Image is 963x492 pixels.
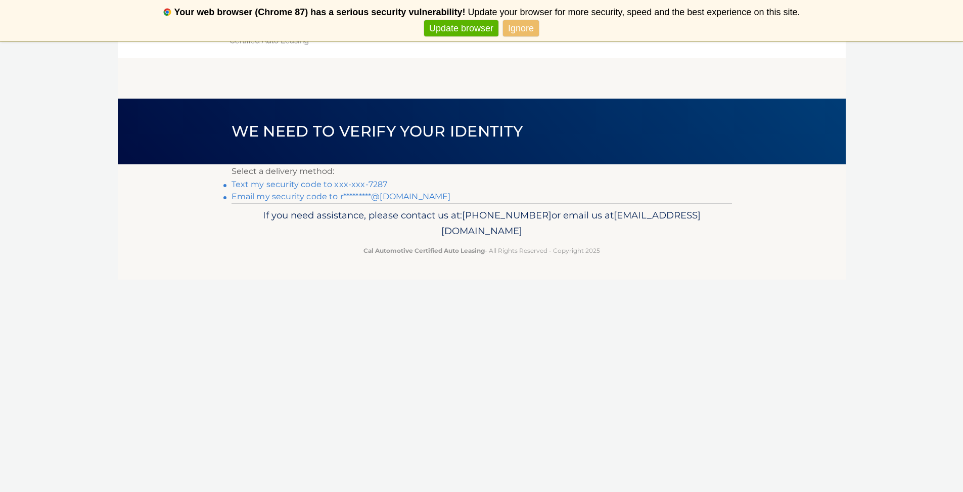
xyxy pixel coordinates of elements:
[232,164,732,178] p: Select a delivery method:
[232,180,388,189] a: Text my security code to xxx-xxx-7287
[238,207,725,240] p: If you need assistance, please contact us at: or email us at
[503,20,539,37] a: Ignore
[238,245,725,256] p: - All Rights Reserved - Copyright 2025
[232,122,523,141] span: We need to verify your identity
[232,192,451,201] a: Email my security code to r*********@[DOMAIN_NAME]
[174,7,466,17] b: Your web browser (Chrome 87) has a serious security vulnerability!
[468,7,800,17] span: Update your browser for more security, speed and the best experience on this site.
[424,20,498,37] a: Update browser
[462,209,552,221] span: [PHONE_NUMBER]
[363,247,485,254] strong: Cal Automotive Certified Auto Leasing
